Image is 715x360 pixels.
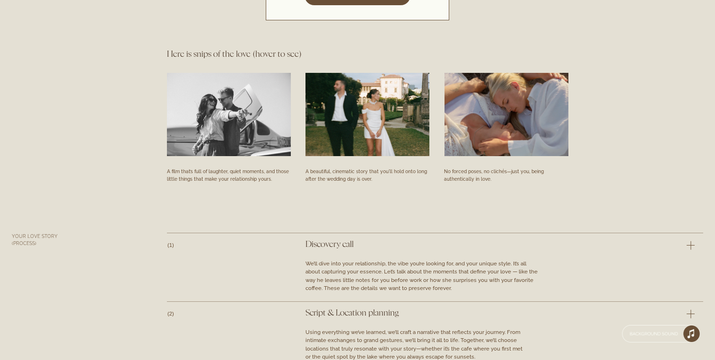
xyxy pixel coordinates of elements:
[305,260,538,293] div: We’ll dive into your relationship, the vibe you’re looking for, and your unique style. It’s all a...
[444,168,567,182] div: No forced poses, no clichés—just you, being authentically in love.
[167,50,306,59] div: Here is snips of the love (hover to see)
[305,168,428,182] div: A beautiful, cinematic story that you'll hold onto long after the wedding day is over.
[12,233,83,247] div: Your Love Story (process)
[167,168,290,182] div: A film that’s full of laughter, quiet moments, and those little things that make your relationshi...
